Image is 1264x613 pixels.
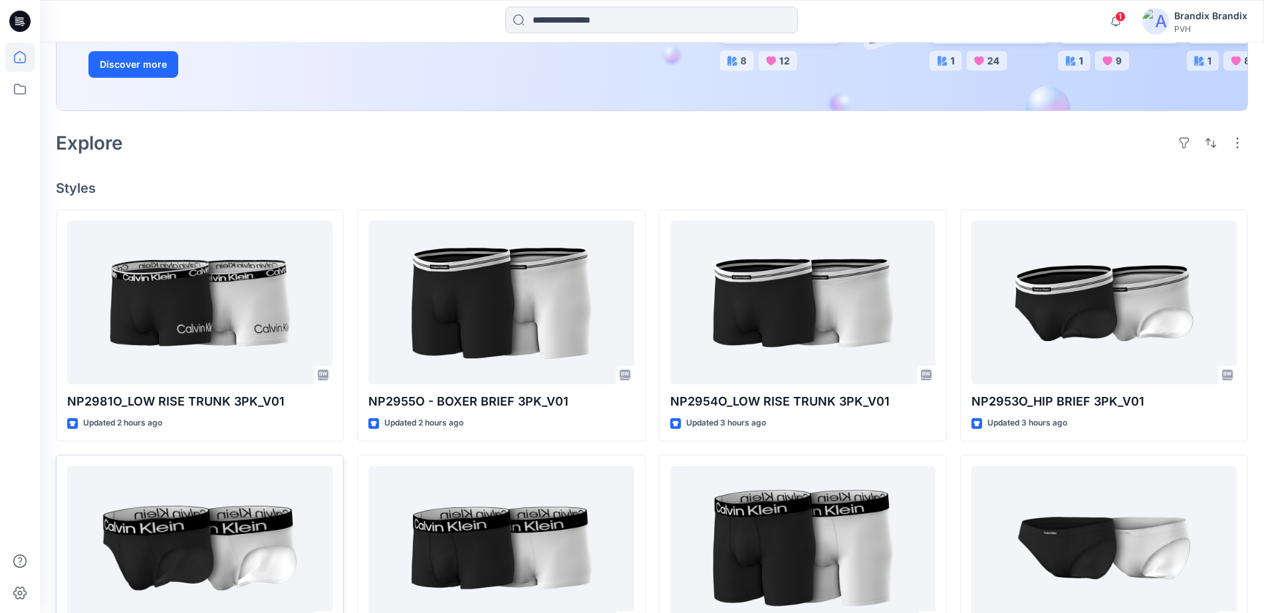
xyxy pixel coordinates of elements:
[368,392,634,411] p: NP2955O - BOXER BRIEF 3PK_V01
[987,416,1067,430] p: Updated 3 hours ago
[971,221,1237,384] a: NP2953O_HIP BRIEF 3PK_V01
[971,392,1237,411] p: NP2953O_HIP BRIEF 3PK_V01
[686,416,766,430] p: Updated 3 hours ago
[67,392,332,411] p: NP2981O_LOW RISE TRUNK 3PK_V01
[670,392,936,411] p: NP2954O_LOW RISE TRUNK 3PK_V01
[1174,8,1247,24] div: Brandix Brandix
[56,132,123,154] h2: Explore
[670,221,936,384] a: NP2954O_LOW RISE TRUNK 3PK_V01
[83,416,162,430] p: Updated 2 hours ago
[1115,11,1126,22] span: 1
[1142,8,1169,35] img: avatar
[384,416,463,430] p: Updated 2 hours ago
[67,221,332,384] a: NP2981O_LOW RISE TRUNK 3PK_V01
[88,51,178,78] button: Discover more
[368,221,634,384] a: NP2955O - BOXER BRIEF 3PK_V01
[88,51,388,78] a: Discover more
[1174,24,1247,34] div: PVH
[56,180,1248,196] h4: Styles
